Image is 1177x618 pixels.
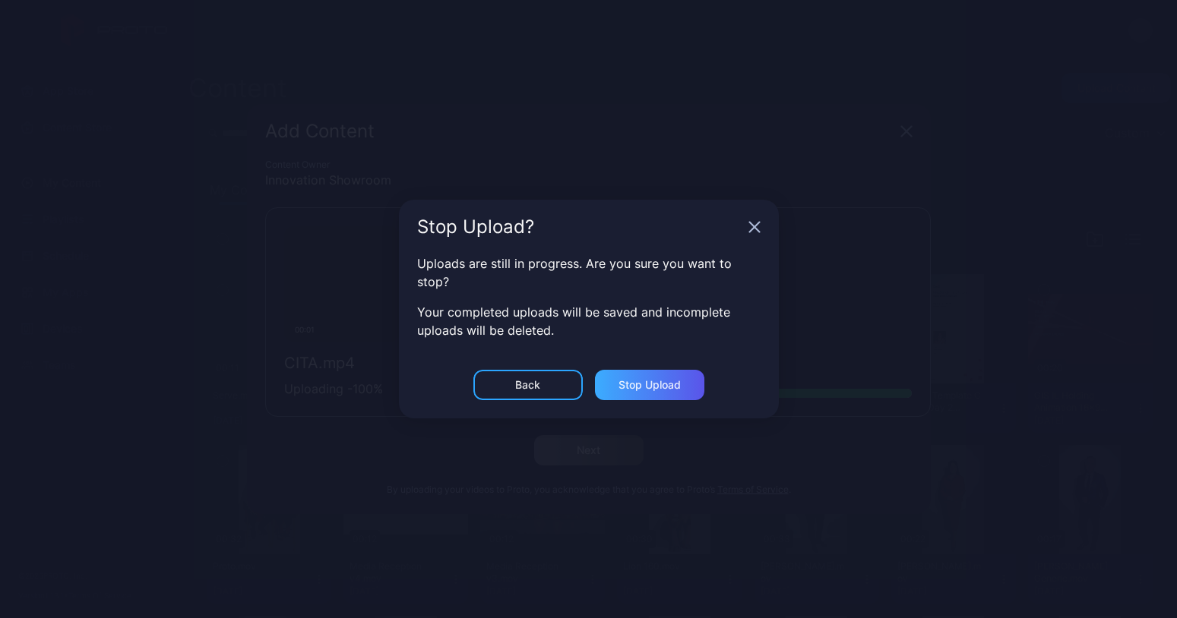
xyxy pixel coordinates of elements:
[595,370,704,400] button: Stop Upload
[417,218,742,236] div: Stop Upload?
[515,379,540,391] div: Back
[417,254,761,291] p: Uploads are still in progress. Are you sure you want to stop?
[417,303,761,339] p: Your completed uploads will be saved and incomplete uploads will be deleted.
[619,379,681,391] div: Stop Upload
[473,370,583,400] button: Back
